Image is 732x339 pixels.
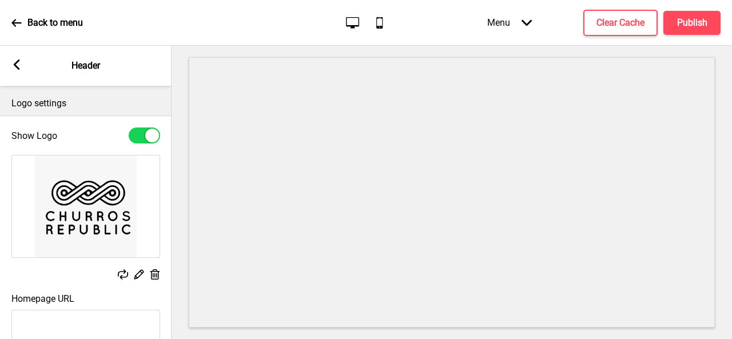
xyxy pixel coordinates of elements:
img: Image [12,155,160,257]
div: Menu [476,6,543,39]
label: Homepage URL [11,293,74,304]
p: Header [71,59,100,72]
h4: Publish [677,17,707,29]
p: Logo settings [11,97,160,110]
a: Back to menu [11,7,83,38]
button: Clear Cache [583,10,658,36]
label: Show Logo [11,130,57,141]
button: Publish [663,11,721,35]
h4: Clear Cache [596,17,645,29]
p: Back to menu [27,17,83,29]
